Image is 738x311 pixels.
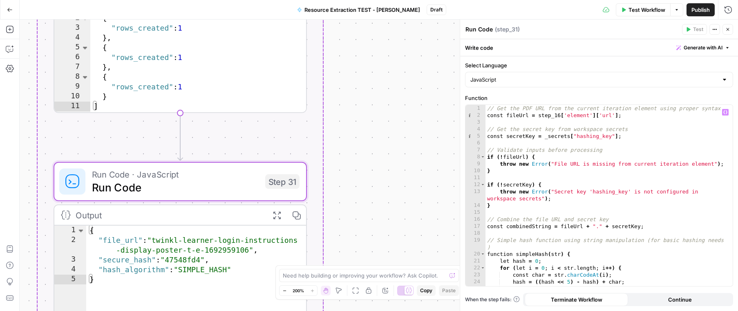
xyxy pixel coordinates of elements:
[628,6,665,14] span: Test Workflow
[465,264,485,271] div: 22
[465,160,485,167] div: 9
[465,174,485,181] div: 11
[465,285,485,292] div: 25
[465,271,485,278] div: 23
[465,181,485,188] div: 12
[54,53,90,62] div: 6
[465,126,485,133] div: 4
[54,255,86,265] div: 3
[54,226,86,235] div: 1
[481,264,485,271] span: Toggle code folding, rows 22 through 26
[417,285,436,296] button: Copy
[54,23,90,33] div: 3
[684,44,722,51] span: Generate with AI
[465,153,485,160] div: 8
[465,112,473,119] span: Info, read annotations row 2
[293,287,304,294] span: 200%
[81,43,89,53] span: Toggle code folding, rows 5 through 7
[616,3,670,16] button: Test Workflow
[465,140,485,147] div: 6
[76,209,262,222] div: Output
[481,181,485,188] span: Toggle code folding, rows 12 through 14
[304,6,420,14] span: Resource Extraction TEST - [PERSON_NAME]
[54,235,86,255] div: 2
[54,43,90,53] div: 5
[54,92,90,102] div: 10
[693,26,703,33] span: Test
[465,278,485,285] div: 24
[54,72,90,82] div: 8
[81,72,89,82] span: Toggle code folding, rows 8 through 10
[465,251,485,258] div: 20
[54,102,90,111] div: 11
[551,295,602,304] span: Terminate Workflow
[54,82,90,92] div: 9
[178,113,183,160] g: Edge from step_16 to step_31
[442,287,456,294] span: Paste
[465,258,485,264] div: 21
[465,147,485,153] div: 7
[687,3,715,16] button: Publish
[54,265,86,275] div: 4
[92,179,259,195] span: Run Code
[673,42,733,53] button: Generate with AI
[465,133,473,140] span: Info, read annotations row 5
[54,33,90,43] div: 4
[481,251,485,258] span: Toggle code folding, rows 20 through 28
[465,61,733,69] label: Select Language
[465,105,485,112] div: 1
[439,285,459,296] button: Paste
[481,153,485,160] span: Toggle code folding, rows 8 through 10
[465,167,485,174] div: 10
[465,230,485,237] div: 18
[470,76,718,84] input: JavaScript
[465,112,485,119] div: 2
[628,293,731,306] button: Continue
[54,62,90,72] div: 7
[465,296,520,303] a: When the step fails:
[465,216,485,223] div: 16
[465,25,493,33] textarea: Run Code
[682,24,707,35] button: Test
[465,237,485,251] div: 19
[465,133,485,140] div: 5
[54,275,86,284] div: 5
[465,223,485,230] div: 17
[92,168,259,181] span: Run Code · JavaScript
[495,25,520,33] span: ( step_31 )
[460,39,738,56] div: Write code
[465,202,485,209] div: 14
[465,119,485,126] div: 3
[668,295,692,304] span: Continue
[430,6,443,13] span: Draft
[292,3,425,16] button: Resource Extraction TEST - [PERSON_NAME]
[465,94,733,102] label: Function
[420,287,432,294] span: Copy
[465,188,485,202] div: 13
[265,174,300,189] div: Step 31
[76,226,85,235] span: Toggle code folding, rows 1 through 5
[691,6,710,14] span: Publish
[465,209,485,216] div: 15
